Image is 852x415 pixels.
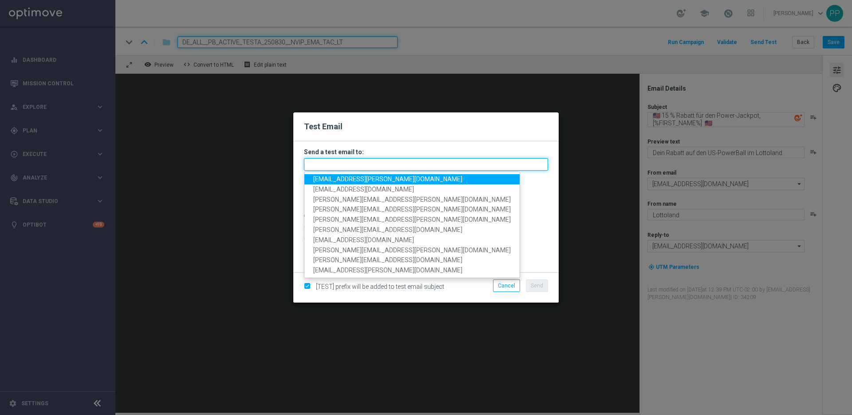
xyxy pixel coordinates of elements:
[313,256,462,263] span: [PERSON_NAME][EMAIL_ADDRESS][DOMAIN_NAME]
[313,206,511,213] span: [PERSON_NAME][EMAIL_ADDRESS][PERSON_NAME][DOMAIN_NAME]
[304,235,520,245] a: [EMAIL_ADDRESS][DOMAIN_NAME]
[313,196,511,203] span: [PERSON_NAME][EMAIL_ADDRESS][PERSON_NAME][DOMAIN_NAME]
[304,255,520,265] a: [PERSON_NAME][EMAIL_ADDRESS][DOMAIN_NAME]
[531,283,543,289] span: Send
[316,283,444,290] span: [TEST] prefix will be added to test email subject
[304,245,520,255] a: [PERSON_NAME][EMAIL_ADDRESS][PERSON_NAME][DOMAIN_NAME]
[526,279,548,292] button: Send
[304,194,520,204] a: [PERSON_NAME][EMAIL_ADDRESS][PERSON_NAME][DOMAIN_NAME]
[313,216,511,223] span: [PERSON_NAME][EMAIL_ADDRESS][PERSON_NAME][DOMAIN_NAME]
[313,246,511,253] span: [PERSON_NAME][EMAIL_ADDRESS][PERSON_NAME][DOMAIN_NAME]
[304,121,548,132] h2: Test Email
[493,279,520,292] button: Cancel
[313,267,462,274] span: [EMAIL_ADDRESS][PERSON_NAME][DOMAIN_NAME]
[304,215,520,225] a: [PERSON_NAME][EMAIL_ADDRESS][PERSON_NAME][DOMAIN_NAME]
[304,148,548,156] h3: Send a test email to:
[313,186,414,193] span: [EMAIL_ADDRESS][DOMAIN_NAME]
[313,226,462,233] span: [PERSON_NAME][EMAIL_ADDRESS][DOMAIN_NAME]
[304,265,520,275] a: [EMAIL_ADDRESS][PERSON_NAME][DOMAIN_NAME]
[304,204,520,215] a: [PERSON_NAME][EMAIL_ADDRESS][PERSON_NAME][DOMAIN_NAME]
[304,174,520,184] a: [EMAIL_ADDRESS][PERSON_NAME][DOMAIN_NAME]
[313,176,462,183] span: [EMAIL_ADDRESS][PERSON_NAME][DOMAIN_NAME]
[313,236,414,243] span: [EMAIL_ADDRESS][DOMAIN_NAME]
[304,184,520,195] a: [EMAIL_ADDRESS][DOMAIN_NAME]
[304,225,520,235] a: [PERSON_NAME][EMAIL_ADDRESS][DOMAIN_NAME]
